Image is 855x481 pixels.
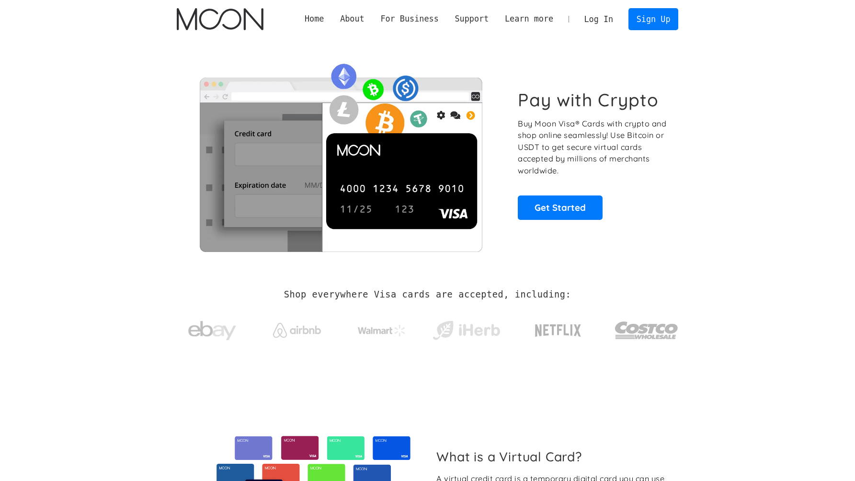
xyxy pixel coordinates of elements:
[431,318,502,343] img: iHerb
[497,13,561,25] div: Learn more
[447,13,497,25] div: Support
[576,9,621,30] a: Log In
[177,306,248,351] a: ebay
[373,13,447,25] div: For Business
[628,8,678,30] a: Sign Up
[177,8,263,30] a: home
[188,316,236,346] img: ebay
[615,312,679,348] img: Costco
[505,13,553,25] div: Learn more
[518,195,603,219] a: Get Started
[534,319,582,343] img: Netflix
[346,315,417,341] a: Walmart
[261,313,332,343] a: Airbnb
[436,449,671,464] h2: What is a Virtual Card?
[273,323,321,338] img: Airbnb
[296,13,332,25] a: Home
[358,325,406,336] img: Walmart
[518,118,668,177] p: Buy Moon Visa® Cards with crypto and shop online seamlessly! Use Bitcoin or USDT to get secure vi...
[615,303,679,353] a: Costco
[284,289,571,300] h2: Shop everywhere Visa cards are accepted, including:
[332,13,372,25] div: About
[518,89,659,111] h1: Pay with Crypto
[177,8,263,30] img: Moon Logo
[455,13,489,25] div: Support
[177,57,505,252] img: Moon Cards let you spend your crypto anywhere Visa is accepted.
[431,309,502,348] a: iHerb
[515,309,601,347] a: Netflix
[340,13,365,25] div: About
[380,13,438,25] div: For Business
